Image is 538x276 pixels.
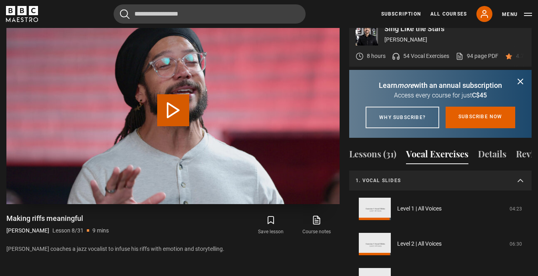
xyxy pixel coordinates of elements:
[472,91,487,99] span: C$45
[359,80,522,91] p: Learn with an annual subscription
[356,177,506,184] p: 1. Vocal slides
[157,94,189,126] button: Play Lesson Making riffs meaningful
[114,4,306,24] input: Search
[397,240,442,248] a: Level 2 | All Voices
[381,10,421,18] a: Subscription
[366,107,439,128] a: Why subscribe?
[430,10,467,18] a: All Courses
[92,226,109,235] p: 9 mins
[456,52,498,60] a: 94 page PDF
[6,226,49,235] p: [PERSON_NAME]
[6,6,38,22] svg: BBC Maestro
[349,147,396,164] button: Lessons (31)
[359,91,522,100] p: Access every course for just
[6,214,109,223] h1: Making riffs meaningful
[502,10,532,18] button: Toggle navigation
[248,214,294,237] button: Save lesson
[349,171,532,191] summary: 1. Vocal slides
[406,147,468,164] button: Vocal Exercises
[6,17,340,204] video-js: Video Player
[120,9,130,19] button: Submit the search query
[367,52,386,60] p: 8 hours
[397,205,442,213] a: Level 1 | All Voices
[478,147,506,164] button: Details
[52,226,84,235] p: Lesson 8/31
[384,25,525,32] p: Sing Like the Stars
[403,52,449,60] p: 54 Vocal Exercises
[6,245,340,253] p: [PERSON_NAME] coaches a jazz vocalist to infuse his riffs with emotion and storytelling.
[294,214,340,237] a: Course notes
[446,107,515,128] a: Subscribe now
[397,81,414,89] i: more
[384,36,525,44] p: [PERSON_NAME]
